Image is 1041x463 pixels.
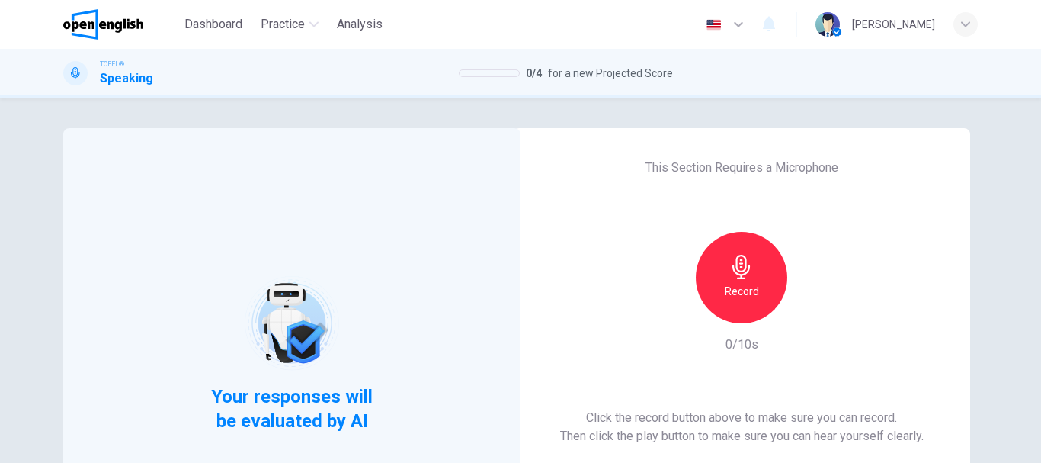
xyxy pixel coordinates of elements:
[815,12,840,37] img: Profile picture
[725,282,759,301] h6: Record
[725,336,758,354] h6: 0/10s
[337,15,383,34] span: Analysis
[255,11,325,38] button: Practice
[696,232,787,323] button: Record
[100,59,124,69] span: TOEFL®
[63,9,143,40] img: OpenEnglish logo
[645,159,838,177] h6: This Section Requires a Microphone
[331,11,389,38] button: Analysis
[560,409,924,445] h6: Click the record button above to make sure you can record. Then click the play button to make sur...
[243,275,340,371] img: robot icon
[526,64,542,82] span: 0 / 4
[852,15,935,34] div: [PERSON_NAME]
[704,19,723,31] img: en
[63,9,178,40] a: OpenEnglish logo
[548,64,673,82] span: for a new Projected Score
[178,11,248,38] button: Dashboard
[100,69,153,88] h1: Speaking
[200,384,385,433] span: Your responses will be evaluated by AI
[261,15,305,34] span: Practice
[184,15,242,34] span: Dashboard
